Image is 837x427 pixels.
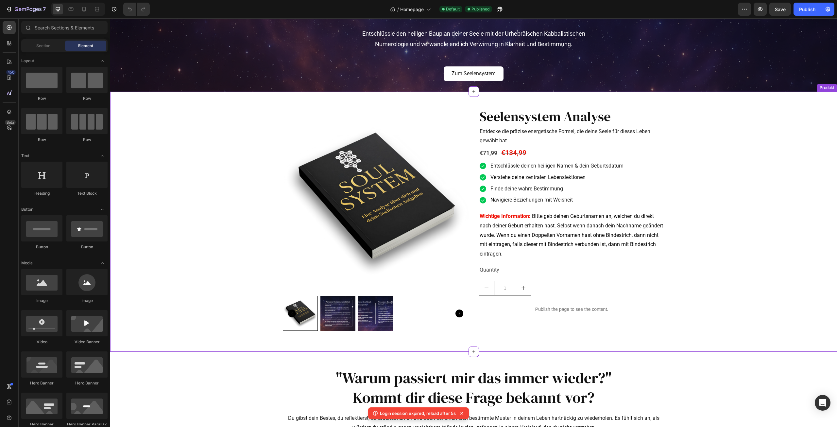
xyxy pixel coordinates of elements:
[66,96,108,101] div: Row
[390,128,417,142] div: €134,99
[66,137,108,143] div: Row
[3,3,49,16] button: 7
[380,154,513,164] p: Verstehe deine zentralen Lebenslektionen
[66,339,108,345] div: Video Banner
[769,3,791,16] button: Save
[173,395,554,414] p: Du gibst dein Bestes, du reflektierst, du arbeitest an dir und doch scheinen sich bestimmte Muste...
[21,96,62,101] div: Row
[384,263,406,277] input: quantity
[21,21,108,34] input: Search Sections & Elements
[66,244,108,250] div: Button
[333,48,393,63] a: Zum Seelensystem
[21,190,62,196] div: Heading
[794,3,821,16] button: Publish
[345,291,353,299] button: Carousel Next Arrow
[21,260,33,266] span: Media
[21,137,62,143] div: Row
[369,195,553,239] span: Bitte geb deinen Geburtsnamen an, welchen du direkt nach deiner Geburt erhalten hast. Selbst wenn...
[380,177,513,187] p: Navigiere Beziehungen mit Weisheit
[173,349,555,390] h2: "Warum passiert mir das immer wieder?" Kommt dir diese Frage bekannt vor?
[66,380,108,386] div: Hero Banner
[21,380,62,386] div: Hero Banner
[21,339,62,345] div: Video
[5,120,16,125] div: Beta
[380,143,513,152] p: Entschlüssle deinen heiligen Namen & dein Geburtsdatum
[815,395,830,411] div: Open Intercom Messenger
[43,5,46,13] p: 7
[341,51,385,60] p: Zum Seelensystem
[178,291,186,299] button: Carousel Back Arrow
[21,244,62,250] div: Button
[97,204,108,215] span: Toggle open
[21,58,34,64] span: Layout
[21,153,29,159] span: Text
[446,6,460,12] span: Default
[123,3,150,16] div: Undo/Redo
[110,18,837,427] iframe: Design area
[799,6,815,13] div: Publish
[400,6,424,13] span: Homepage
[369,89,555,108] h2: Seelensystem Analyse
[97,258,108,268] span: Toggle open
[369,263,384,277] button: decrement
[66,298,108,304] div: Image
[36,43,50,49] span: Section
[369,288,555,294] p: Publish the page to see the content.
[471,6,489,12] span: Published
[97,56,108,66] span: Toggle open
[369,246,555,257] div: Quantity
[369,195,420,201] strong: Wichtige Information:
[380,166,513,175] p: Finde deine wahre Bestimmung
[369,109,554,128] p: Entdecke die präzise energetische Formel, die deine Seele für dieses Leben gewählt hat.
[369,129,388,141] div: €71,99
[397,6,399,13] span: /
[6,70,16,75] div: 450
[21,298,62,304] div: Image
[775,7,786,12] span: Save
[380,410,456,417] p: Login session expired, reload after 5s
[97,151,108,161] span: Toggle open
[406,263,421,277] button: increment
[21,206,33,212] span: Button
[66,190,108,196] div: Text Block
[708,66,726,72] div: Produkt
[78,43,93,49] span: Element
